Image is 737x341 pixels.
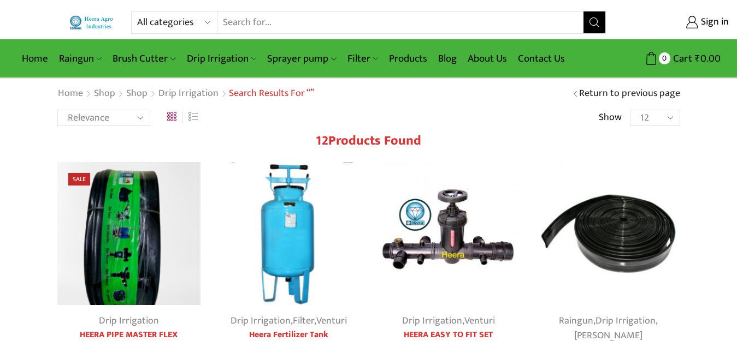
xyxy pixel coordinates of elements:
[158,87,219,101] a: Drip Irrigation
[328,130,421,152] span: Products found
[462,46,512,71] a: About Us
[583,11,605,33] button: Search button
[57,87,84,101] a: Home
[464,313,495,329] a: Venturi
[231,313,291,329] a: Drip Irrigation
[622,13,729,32] a: Sign in
[217,162,361,306] img: Heera Fertilizer Tank
[512,46,570,71] a: Contact Us
[536,162,680,306] img: Heera Flex Pipe
[316,130,328,152] span: 12
[262,46,341,71] a: Sprayer pump
[217,11,583,33] input: Search for...
[384,46,433,71] a: Products
[217,314,361,328] div: , ,
[377,162,521,306] img: Heera Easy To Fit Set
[93,87,116,101] a: Shop
[377,314,521,328] div: ,
[579,87,680,101] a: Return to previous page
[433,46,462,71] a: Blog
[99,313,159,329] a: Drip Irrigation
[126,87,148,101] a: Shop
[402,313,462,329] a: Drip Irrigation
[107,46,181,71] a: Brush Cutter
[342,46,384,71] a: Filter
[293,313,314,329] a: Filter
[596,313,656,329] a: Drip Irrigation
[670,51,692,66] span: Cart
[695,50,700,67] span: ₹
[68,173,90,186] span: Sale
[617,49,721,69] a: 0 Cart ₹0.00
[698,15,729,29] span: Sign in
[54,46,107,71] a: Raingun
[181,46,262,71] a: Drip Irrigation
[57,110,150,126] select: Shop order
[57,162,201,306] img: Heera Gold Krushi Pipe Black
[695,50,721,67] bdi: 0.00
[659,52,670,64] span: 0
[57,87,314,101] nav: Breadcrumb
[16,46,54,71] a: Home
[559,313,593,329] a: Raingun
[599,111,622,125] span: Show
[229,88,314,100] h1: Search results for “”
[316,313,347,329] a: Venturi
